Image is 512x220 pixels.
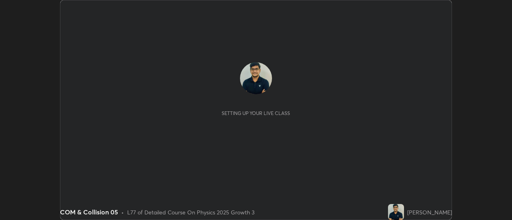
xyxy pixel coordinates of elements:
[222,110,290,116] div: Setting up your live class
[60,207,118,217] div: COM & Collision 05
[240,62,272,94] img: 4d1cdec29fc44fb582a57a96c8f13205.jpg
[127,208,254,216] div: L77 of Detailed Course On Physics 2025 Growth 3
[407,208,452,216] div: [PERSON_NAME]
[388,204,404,220] img: 4d1cdec29fc44fb582a57a96c8f13205.jpg
[121,208,124,216] div: •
